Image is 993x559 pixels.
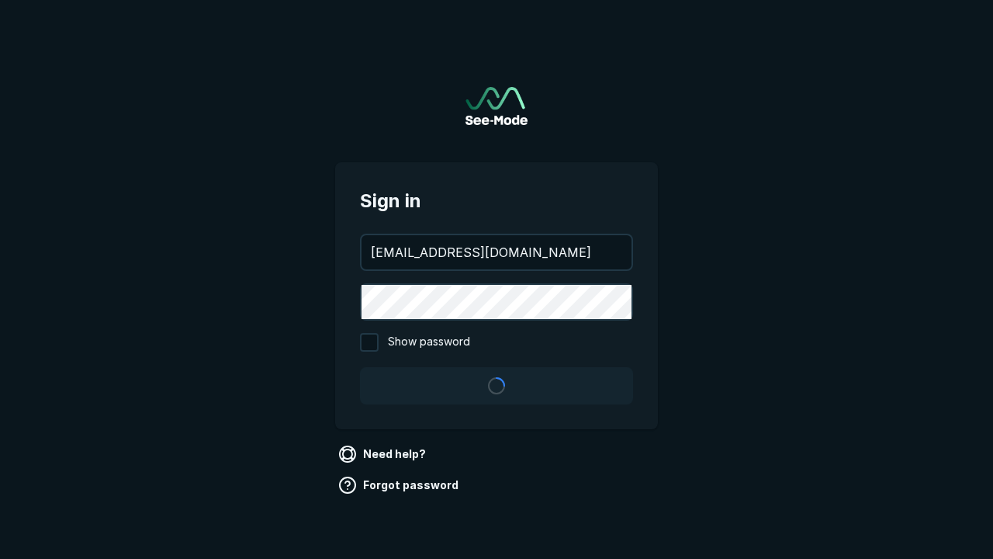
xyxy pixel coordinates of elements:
a: Go to sign in [465,87,528,125]
a: Need help? [335,442,432,467]
a: Forgot password [335,473,465,498]
span: Show password [388,333,470,352]
img: See-Mode Logo [465,87,528,125]
input: your@email.com [362,235,631,269]
span: Sign in [360,187,633,215]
